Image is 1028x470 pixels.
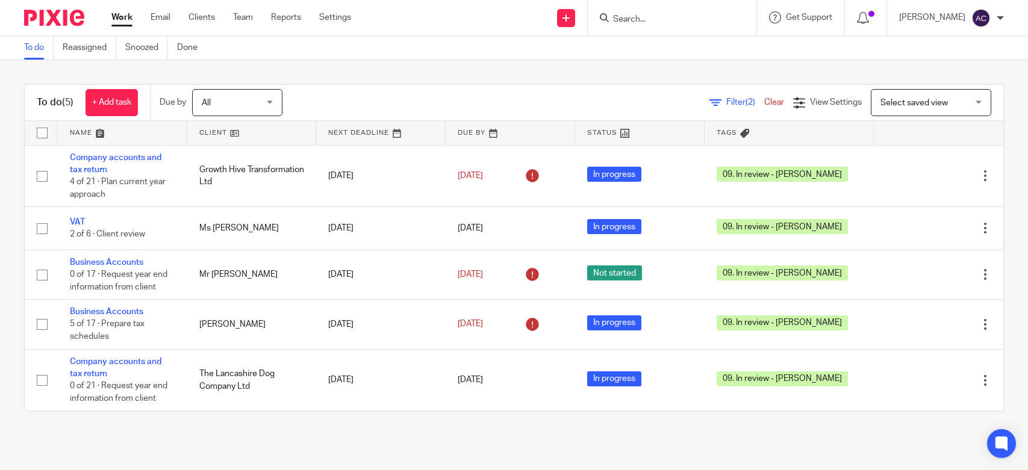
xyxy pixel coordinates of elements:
[37,96,73,109] h1: To do
[70,320,145,341] span: 5 of 17 · Prepare tax schedules
[316,145,446,207] td: [DATE]
[70,357,161,378] a: Company accounts and tax return
[786,13,832,22] span: Get Support
[880,99,948,107] span: Select saved view
[458,320,483,329] span: [DATE]
[717,371,848,386] span: 09. In review - [PERSON_NAME]
[86,89,138,116] a: + Add task
[151,11,170,23] a: Email
[587,219,641,234] span: In progress
[70,308,143,316] a: Business Accounts
[316,250,446,299] td: [DATE]
[717,167,848,182] span: 09. In review - [PERSON_NAME]
[587,265,642,280] span: Not started
[587,371,641,386] span: In progress
[70,270,167,291] span: 0 of 17 · Request year end information from client
[111,11,132,23] a: Work
[187,207,317,250] td: Ms [PERSON_NAME]
[810,98,862,107] span: View Settings
[24,36,54,60] a: To do
[177,36,207,60] a: Done
[458,172,483,180] span: [DATE]
[63,36,116,60] a: Reassigned
[458,270,483,279] span: [DATE]
[717,219,848,234] span: 09. In review - [PERSON_NAME]
[62,97,73,107] span: (5)
[746,98,755,107] span: (2)
[764,98,784,107] a: Clear
[202,99,211,107] span: All
[612,14,720,25] input: Search
[587,167,641,182] span: In progress
[233,11,253,23] a: Team
[316,207,446,250] td: [DATE]
[899,11,965,23] p: [PERSON_NAME]
[316,349,446,410] td: [DATE]
[726,98,764,107] span: Filter
[125,36,168,60] a: Snoozed
[70,258,143,267] a: Business Accounts
[187,145,317,207] td: Growth Hive Transformation Ltd
[458,224,483,232] span: [DATE]
[717,129,737,136] span: Tags
[717,315,848,330] span: 09. In review - [PERSON_NAME]
[188,11,215,23] a: Clients
[160,96,186,108] p: Due by
[458,376,483,384] span: [DATE]
[971,8,991,28] img: svg%3E
[271,11,301,23] a: Reports
[70,153,161,174] a: Company accounts and tax return
[187,349,317,410] td: The Lancashire Dog Company Ltd
[319,11,351,23] a: Settings
[24,10,84,26] img: Pixie
[70,218,85,226] a: VAT
[70,382,167,403] span: 0 of 21 · Request year end information from client
[587,315,641,330] span: In progress
[187,300,317,349] td: [PERSON_NAME]
[187,250,317,299] td: Mr [PERSON_NAME]
[70,178,166,199] span: 4 of 21 · Plan current year approach
[717,265,848,280] span: 09. In review - [PERSON_NAME]
[70,230,145,239] span: 2 of 6 · Client review
[316,300,446,349] td: [DATE]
